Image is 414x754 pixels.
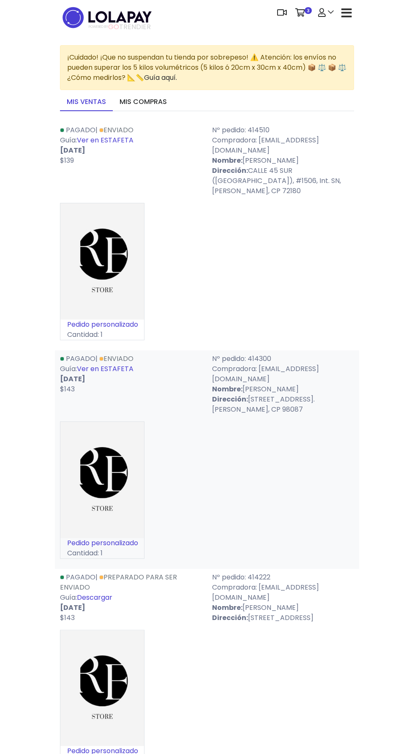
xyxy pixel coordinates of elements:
[77,593,112,602] a: Descargar
[89,25,108,29] span: POWERED BY
[108,22,119,32] span: GO
[212,603,354,613] p: [PERSON_NAME]
[212,364,354,384] p: Compradora: [EMAIL_ADDRESS][DOMAIN_NAME]
[66,125,95,135] span: Pagado
[60,374,202,384] p: [DATE]
[60,330,144,340] p: Cantidad: 1
[67,52,346,82] span: ¡Cuidado! ¡Que no suspendan tu tienda por sobrepeso! ⚠️ Atención: los envíos no pueden superar lo...
[99,354,133,363] a: Enviado
[67,320,138,329] a: Pedido personalizado
[60,613,75,623] span: $143
[212,354,354,364] p: Nº pedido: 414300
[60,548,144,558] p: Cantidad: 1
[212,166,248,175] strong: Dirección:
[99,125,133,135] a: Enviado
[212,156,354,166] p: [PERSON_NAME]
[77,135,133,145] a: Ver en ESTAFETA
[60,203,144,320] img: small_1739506826201.jpeg
[60,156,74,165] span: $139
[212,394,354,415] p: [STREET_ADDRESS]. [PERSON_NAME], CP 98087
[55,354,207,415] div: | Guía:
[60,422,144,538] img: small_1739506826201.jpeg
[60,603,202,613] p: [DATE]
[212,613,248,623] strong: Dirección:
[60,93,113,111] a: Mis ventas
[212,572,354,582] p: Nº pedido: 414222
[212,125,354,135] p: Nº pedido: 414510
[60,384,75,394] span: $143
[60,572,177,592] a: Preparado para ser enviado
[212,156,242,165] strong: Nombre:
[66,354,95,363] span: Pagado
[305,7,312,14] span: 3
[212,384,242,394] strong: Nombre:
[212,613,354,623] p: [STREET_ADDRESS]
[89,23,151,31] span: TRENDIER
[67,538,138,548] a: Pedido personalizado
[212,384,354,394] p: [PERSON_NAME]
[212,135,354,156] p: Compradora: [EMAIL_ADDRESS][DOMAIN_NAME]
[212,603,242,612] strong: Nombre:
[77,364,133,374] a: Ver en ESTAFETA
[55,125,207,196] div: | Guía:
[55,572,207,623] div: | Guía:
[113,93,174,111] a: Mis compras
[212,166,354,196] p: CALLE 45 SUR ([GEOGRAPHIC_DATA]), #1506, Int. SN, [PERSON_NAME], CP 72180
[60,630,144,746] img: small_1739506826201.jpeg
[144,73,177,82] a: Guía aquí.
[60,4,154,31] img: logo
[212,394,248,404] strong: Dirección:
[60,145,202,156] p: [DATE]
[212,582,354,603] p: Compradora: [EMAIL_ADDRESS][DOMAIN_NAME]
[66,572,95,582] span: Pagado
